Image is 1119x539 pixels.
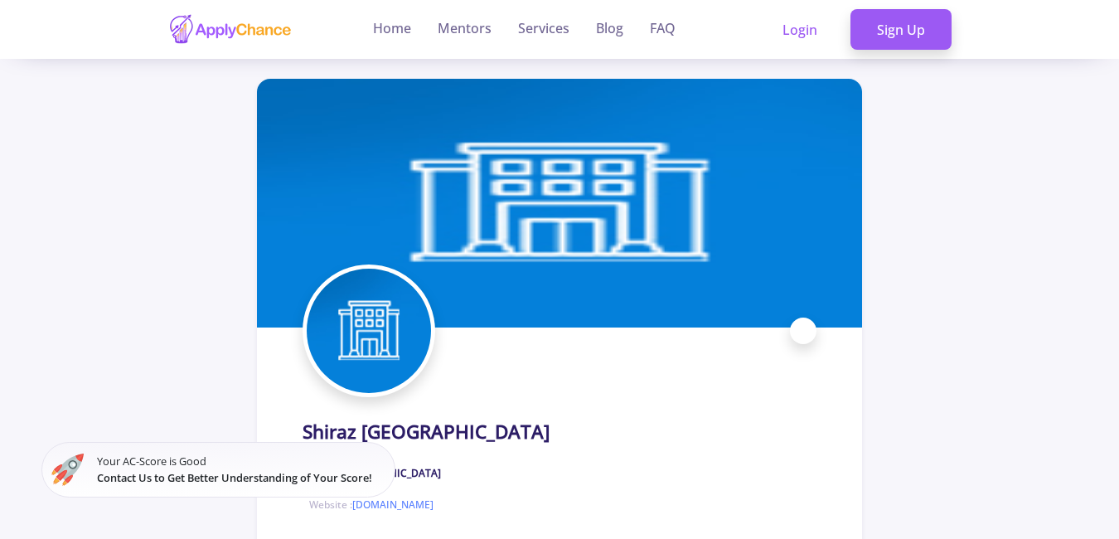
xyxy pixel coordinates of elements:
small: Your AC-Score is Good [97,454,385,485]
h1: Shiraz [GEOGRAPHIC_DATA] [303,420,550,443]
img: Shiraz University of Technology cover [257,79,862,328]
span: Contact Us to Get Better Understanding of Your Score! [97,470,372,485]
img: ac-market [51,454,84,486]
a: Login [756,9,844,51]
a: [DOMAIN_NAME] [352,498,434,512]
img: applychance logo [168,13,293,46]
a: Sign Up [850,9,952,51]
img: Shiraz University of Technology logo [307,269,431,393]
span: Website : [309,498,434,512]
